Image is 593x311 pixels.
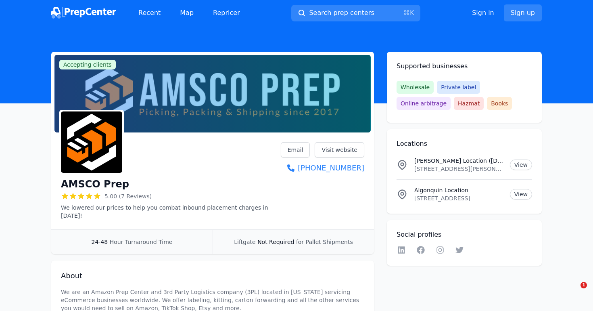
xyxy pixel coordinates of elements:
[291,5,420,21] button: Search prep centers⌘K
[296,239,353,245] span: for Pallet Shipments
[414,165,503,173] p: [STREET_ADDRESS][PERSON_NAME]
[580,282,587,288] span: 1
[61,178,129,191] h1: AMSCO Prep
[59,60,116,69] span: Accepting clients
[110,239,173,245] span: Hour Turnaround Time
[487,97,512,110] span: Books
[472,8,494,18] a: Sign in
[173,5,200,21] a: Map
[281,162,364,174] a: [PHONE_NUMBER]
[397,139,532,149] h2: Locations
[315,142,364,158] a: Visit website
[257,239,294,245] span: Not Required
[410,9,414,17] kbd: K
[61,270,364,282] h2: About
[397,230,532,240] h2: Social profiles
[397,61,532,71] h2: Supported businesses
[454,97,484,110] span: Hazmat
[61,204,281,220] p: We lowered our prices to help you combat inbound placement charges in [DATE]!
[437,81,480,94] span: Private label
[564,282,583,301] iframe: Intercom live chat
[397,97,451,110] span: Online arbitrage
[281,142,310,158] a: Email
[132,5,167,21] a: Recent
[414,194,503,202] p: [STREET_ADDRESS]
[61,111,122,173] img: AMSCO Prep
[92,239,108,245] span: 24-48
[104,192,152,200] span: 5.00 (7 Reviews)
[403,9,410,17] kbd: ⌘
[234,239,255,245] span: Liftgate
[207,5,246,21] a: Repricer
[309,8,374,18] span: Search prep centers
[510,160,532,170] a: View
[504,4,542,21] a: Sign up
[51,7,116,19] img: PrepCenter
[414,157,503,165] p: [PERSON_NAME] Location ([DATE])
[397,81,434,94] span: Wholesale
[414,186,503,194] p: Algonquin Location
[510,189,532,200] a: View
